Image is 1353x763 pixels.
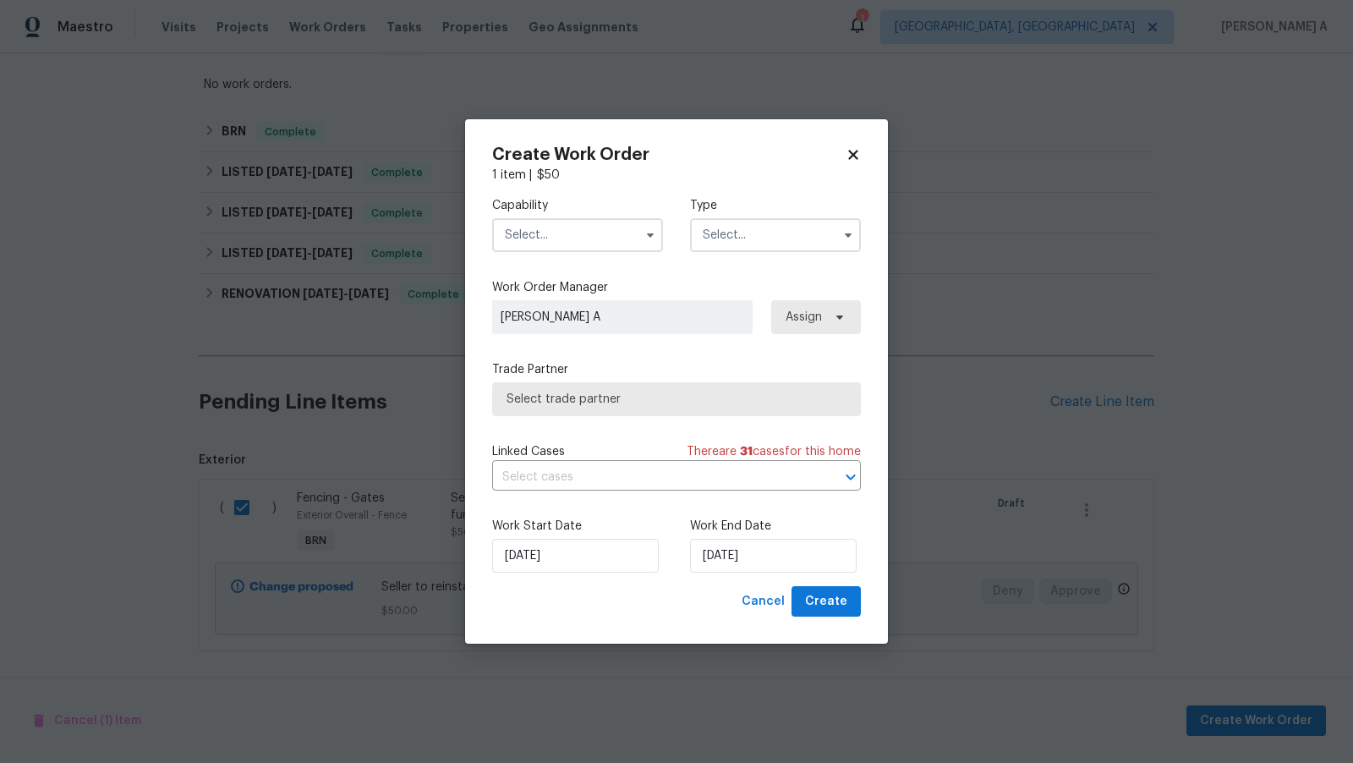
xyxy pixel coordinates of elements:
button: Show options [838,225,858,245]
span: Cancel [742,591,785,612]
label: Work Start Date [492,518,663,535]
label: Trade Partner [492,361,861,378]
input: Select... [492,218,663,252]
span: There are case s for this home [687,443,861,460]
span: [PERSON_NAME] A [501,309,744,326]
span: $ 50 [537,169,560,181]
div: 1 item | [492,167,861,184]
span: Assign [786,309,822,326]
label: Work Order Manager [492,279,861,296]
label: Capability [492,197,663,214]
button: Open [839,465,863,489]
label: Type [690,197,861,214]
input: M/D/YYYY [492,539,659,573]
label: Work End Date [690,518,861,535]
button: Create [792,586,861,618]
button: Show options [640,225,660,245]
span: Create [805,591,847,612]
h2: Create Work Order [492,146,846,163]
span: Linked Cases [492,443,565,460]
button: Cancel [735,586,792,618]
input: M/D/YYYY [690,539,857,573]
input: Select cases [492,464,813,491]
input: Select... [690,218,861,252]
span: 31 [740,446,753,458]
span: Select trade partner [507,391,846,408]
